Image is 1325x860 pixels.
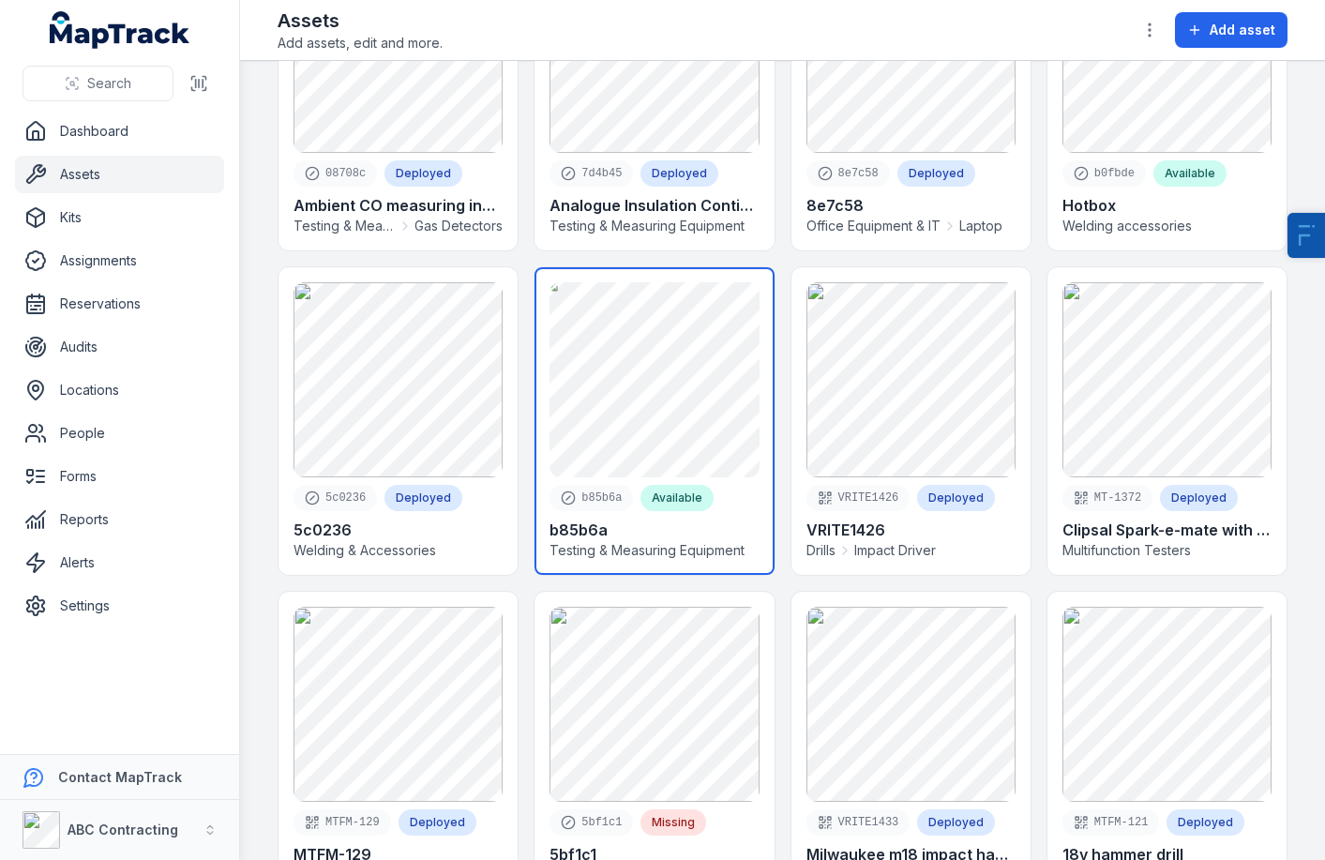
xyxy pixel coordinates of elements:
[1210,21,1275,39] span: Add asset
[15,501,224,538] a: Reports
[15,544,224,581] a: Alerts
[23,66,173,101] button: Search
[15,328,224,366] a: Audits
[68,822,178,837] strong: ABC Contracting
[15,587,224,625] a: Settings
[15,415,224,452] a: People
[15,371,224,409] a: Locations
[15,156,224,193] a: Assets
[87,74,131,93] span: Search
[50,11,190,49] a: MapTrack
[278,34,443,53] span: Add assets, edit and more.
[15,113,224,150] a: Dashboard
[15,458,224,495] a: Forms
[1175,12,1287,48] button: Add asset
[278,8,443,34] h2: Assets
[15,242,224,279] a: Assignments
[15,199,224,236] a: Kits
[58,769,182,785] strong: Contact MapTrack
[15,285,224,323] a: Reservations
